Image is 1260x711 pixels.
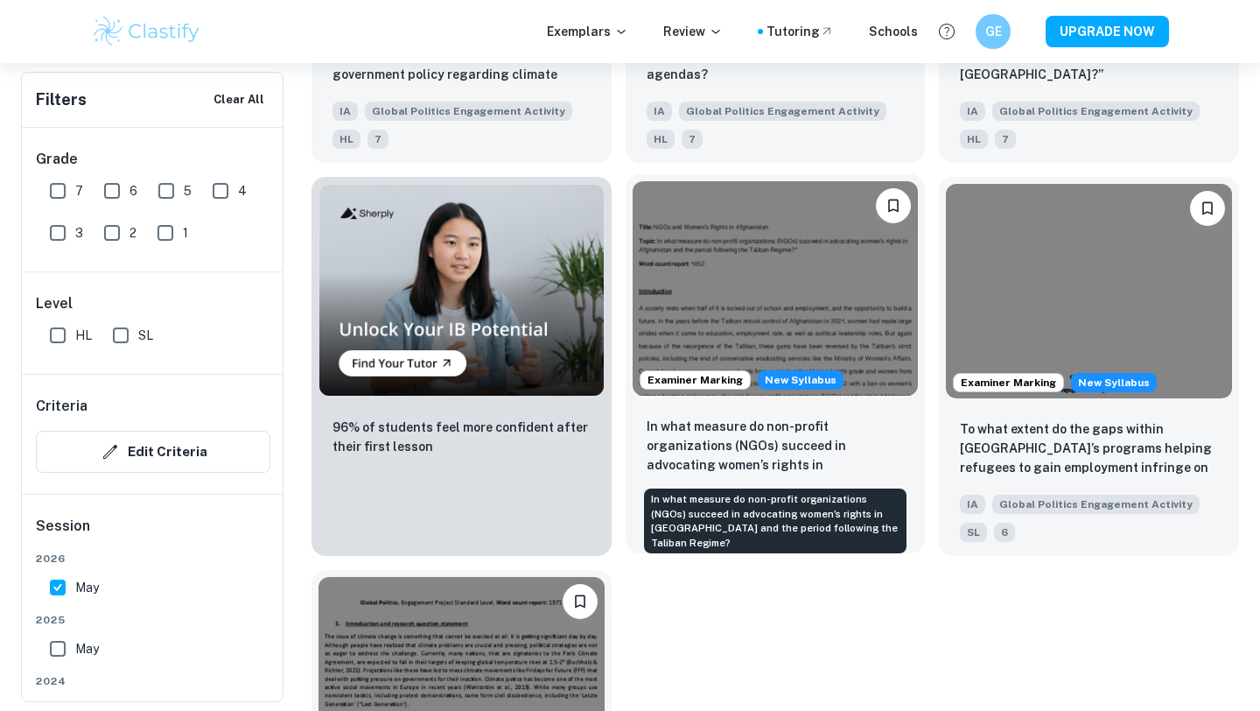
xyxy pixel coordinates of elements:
button: Bookmark [1190,191,1225,226]
button: GE [976,14,1011,49]
p: To what extent do the gaps within Dallas’s programs helping refugees to gain employment infringe ... [960,419,1218,479]
span: Global Politics Engagement Activity [992,102,1200,121]
img: Global Politics Engagement Activity IA example thumbnail: To what extent do the gaps within Dallas [946,184,1232,398]
span: Global Politics Engagement Activity [679,102,886,121]
span: HL [647,130,675,149]
span: Examiner Marking [640,372,750,388]
span: 3 [75,223,83,243]
span: May [75,639,99,658]
p: In what measure do non-profit organizations (NGOs) succeed in advocating women’s rights in Afghan... [647,417,905,476]
span: 2024 [36,673,270,689]
span: HL [75,326,92,345]
span: IA [332,102,358,121]
span: 6 [129,181,137,201]
span: HL [332,130,360,149]
h6: GE [983,22,1004,41]
span: 4 [238,181,247,201]
img: Thumbnail [318,184,605,397]
span: 5 [184,181,192,201]
span: 2025 [36,612,270,628]
button: UPGRADE NOW [1046,16,1169,47]
span: 2026 [36,551,270,567]
button: Help and Feedback [932,17,962,46]
a: Tutoring [766,22,834,41]
h6: Level [36,293,270,314]
span: IA [647,102,672,121]
div: In what measure do non-profit organizations (NGOs) succeed in advocating women’s rights in [GEOGR... [644,489,906,553]
button: Bookmark [563,584,598,619]
a: Schools [869,22,918,41]
span: Examiner Marking [954,375,1063,391]
span: 7 [995,130,1016,149]
p: Exemplars [547,22,628,41]
span: 7 [75,181,83,201]
span: 2 [129,223,136,243]
span: IA [960,495,985,514]
img: Global Politics Engagement Activity IA example thumbnail: In what measure do non-profit organizati [633,181,919,396]
p: Review [663,22,723,41]
span: SL [960,523,987,542]
h6: Filters [36,88,87,112]
div: Starting from the May 2026 session, the Global Politics Engagement Activity requirements have cha... [758,370,843,390]
span: 7 [367,130,388,149]
span: New Syllabus [758,370,843,390]
p: 96% of students feel more confident after their first lesson [332,418,591,456]
img: Clastify logo [91,14,202,49]
h6: Criteria [36,396,87,417]
span: New Syllabus [1071,373,1157,392]
a: Thumbnail96% of students feel more confident after their first lesson [311,177,612,556]
h6: Grade [36,149,270,170]
span: May [75,578,99,597]
span: Global Politics Engagement Activity [365,102,572,121]
span: 7 [682,130,703,149]
a: Examiner MarkingStarting from the May 2026 session, the Global Politics Engagement Activity requi... [626,177,926,556]
span: Global Politics Engagement Activity [992,495,1200,514]
button: Clear All [209,87,269,113]
button: Bookmark [876,188,911,223]
a: Examiner MarkingStarting from the May 2026 session, the Global Politics Engagement Activity requi... [939,177,1239,556]
span: 6 [994,523,1015,542]
span: SL [138,326,153,345]
button: Edit Criteria [36,431,270,473]
span: 1 [183,223,188,243]
h6: Session [36,516,270,551]
div: Starting from the May 2026 session, the Global Politics Engagement Activity requirements have cha... [1071,373,1157,392]
span: IA [960,102,985,121]
span: HL [960,130,988,149]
